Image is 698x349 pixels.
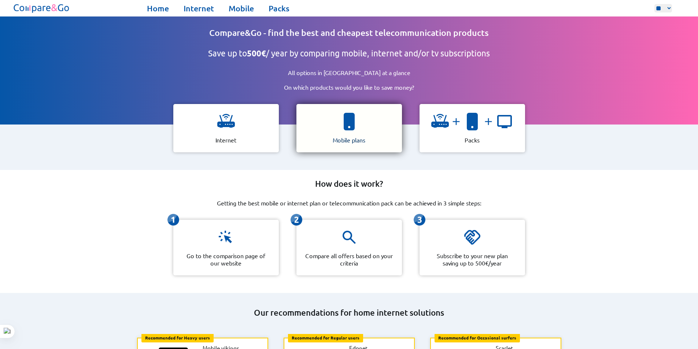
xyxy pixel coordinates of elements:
[464,229,481,246] img: icon representing a handshake
[438,335,516,341] b: Recommended for Occasional surfers
[292,335,359,341] b: Recommended for Regular users
[269,3,289,14] a: Packs
[167,104,285,152] a: icon representing a wifi Internet
[167,214,179,226] img: icon representing the first-step
[340,229,358,246] img: icon representing a magnifying glass
[414,104,531,152] a: icon representing a wifiandicon representing a smartphoneandicon representing a tv Packs
[449,116,464,127] img: and
[145,335,210,341] b: Recommended for Heavy users
[496,113,513,130] img: icon representing a tv
[340,113,358,130] img: icon representing a smartphone
[217,229,235,246] img: icon representing a click
[217,113,235,130] img: icon representing a wifi
[129,308,569,318] h2: Our recommendations for home internet solutions
[305,252,393,267] p: Compare all offers based on your criteria
[481,116,496,127] img: and
[182,252,270,267] p: Go to the comparison page of our website
[208,48,490,59] h2: Save up to / year by comparing mobile, internet and/or tv subscriptions
[431,113,449,130] img: icon representing a wifi
[247,48,266,58] b: 500€
[315,179,383,189] h2: How does it work?
[291,214,302,226] img: icon representing the second-step
[428,252,516,267] p: Subscribe to your new plan saving up to 500€/year
[184,3,214,14] a: Internet
[147,3,169,14] a: Home
[464,113,481,130] img: icon representing a smartphone
[12,2,71,15] img: Logo of Compare&Go
[209,27,489,38] h1: Compare&Go - find the best and cheapest telecommunication products
[217,199,481,207] p: Getting the best mobile or internet plan or telecommunication pack can be achieved in 3 simple st...
[265,69,434,76] p: All options in [GEOGRAPHIC_DATA] at a glance
[465,136,480,144] p: Packs
[261,83,437,91] p: On which products would you like to save money?
[215,136,236,144] p: Internet
[414,214,425,226] img: icon representing the third-step
[291,104,408,152] a: icon representing a smartphone Mobile plans
[229,3,254,14] a: Mobile
[333,136,365,144] p: Mobile plans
